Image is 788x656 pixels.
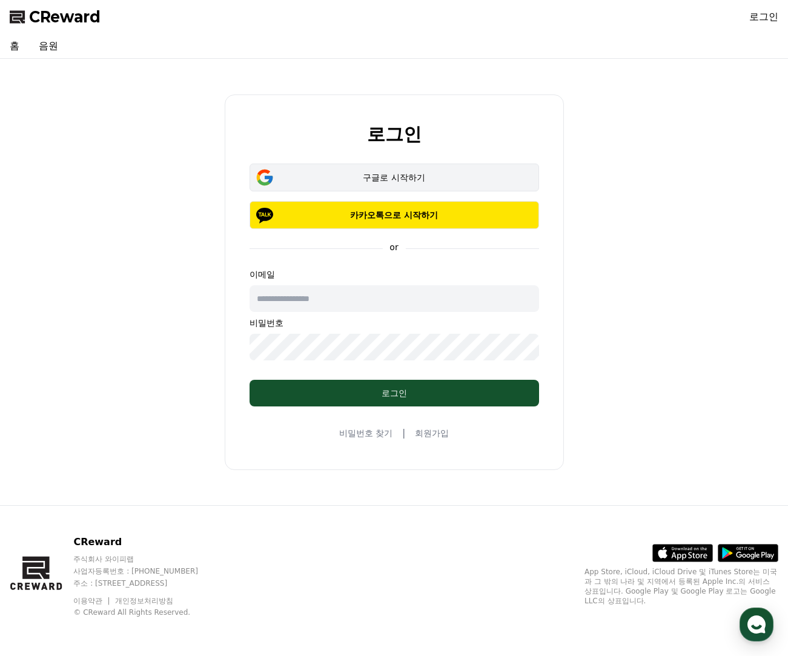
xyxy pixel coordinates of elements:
[250,201,539,229] button: 카카오톡으로 시작하기
[267,171,521,184] div: 구글로 시작하기
[415,427,449,439] a: 회원가입
[187,402,202,412] span: 설정
[250,317,539,329] p: 비밀번호
[80,384,156,414] a: 대화
[29,7,101,27] span: CReward
[73,566,221,576] p: 사업자등록번호 : [PHONE_NUMBER]
[274,387,515,399] div: 로그인
[73,535,221,549] p: CReward
[115,597,173,605] a: 개인정보처리방침
[111,403,125,412] span: 대화
[29,34,68,58] a: 음원
[339,427,392,439] a: 비밀번호 찾기
[4,384,80,414] a: 홈
[156,384,233,414] a: 설정
[367,124,422,144] h2: 로그인
[10,7,101,27] a: CReward
[38,402,45,412] span: 홈
[250,268,539,280] p: 이메일
[749,10,778,24] a: 로그인
[73,578,221,588] p: 주소 : [STREET_ADDRESS]
[250,164,539,191] button: 구글로 시작하기
[267,209,521,221] p: 카카오톡으로 시작하기
[402,426,405,440] span: |
[250,380,539,406] button: 로그인
[73,608,221,617] p: © CReward All Rights Reserved.
[73,597,111,605] a: 이용약관
[73,554,221,564] p: 주식회사 와이피랩
[382,241,405,253] p: or
[584,567,778,606] p: App Store, iCloud, iCloud Drive 및 iTunes Store는 미국과 그 밖의 나라 및 지역에서 등록된 Apple Inc.의 서비스 상표입니다. Goo...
